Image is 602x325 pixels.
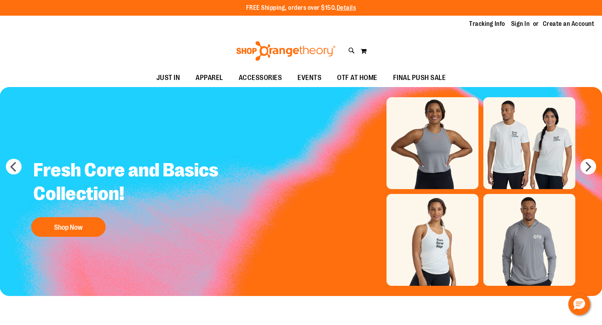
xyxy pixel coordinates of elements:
span: ACCESSORIES [239,69,282,87]
a: EVENTS [290,69,329,87]
a: APPAREL [188,69,231,87]
h2: Fresh Core and Basics Collection! [27,153,236,213]
span: JUST IN [156,69,180,87]
a: Details [337,4,356,11]
span: FINAL PUSH SALE [393,69,446,87]
button: Shop Now [31,217,106,237]
a: OTF AT HOME [329,69,385,87]
a: Create an Account [543,20,595,28]
a: Sign In [511,20,530,28]
span: APPAREL [196,69,223,87]
a: FINAL PUSH SALE [385,69,454,87]
button: Hello, have a question? Let’s chat. [568,293,590,315]
a: ACCESSORIES [231,69,290,87]
button: prev [6,159,22,174]
img: Shop Orangetheory [235,41,337,61]
a: JUST IN [149,69,188,87]
span: EVENTS [297,69,321,87]
span: OTF AT HOME [337,69,377,87]
button: next [580,159,596,174]
a: Tracking Info [469,20,505,28]
p: FREE Shipping, orders over $150. [246,4,356,13]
